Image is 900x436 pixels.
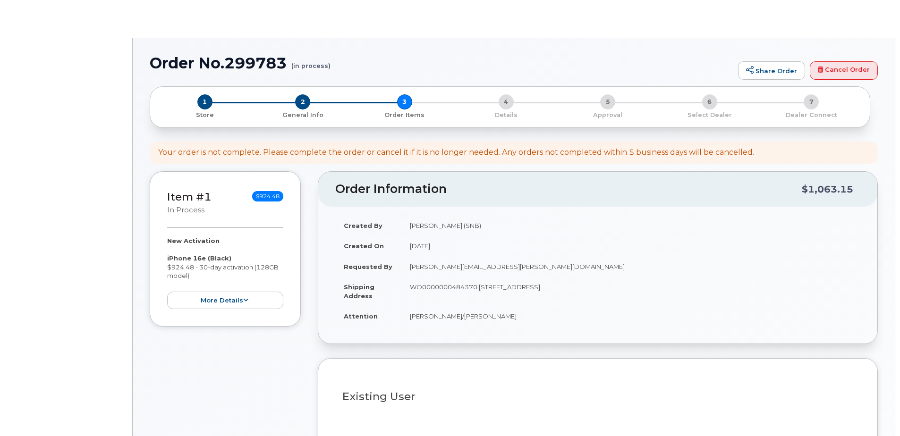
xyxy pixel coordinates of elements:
[161,111,248,119] p: Store
[802,180,853,198] div: $1,063.15
[167,236,283,309] div: $924.48 - 30-day activation (128GB model)
[335,183,802,196] h2: Order Information
[401,306,860,327] td: [PERSON_NAME]/[PERSON_NAME]
[167,254,231,262] strong: iPhone 16e (Black)
[158,109,252,119] a: 1 Store
[167,190,212,203] a: Item #1
[197,94,212,109] span: 1
[401,215,860,236] td: [PERSON_NAME] (SNB)
[295,94,310,109] span: 2
[401,256,860,277] td: [PERSON_NAME][EMAIL_ADDRESS][PERSON_NAME][DOMAIN_NAME]
[344,242,384,250] strong: Created On
[252,191,283,201] span: $924.48
[150,55,733,71] h1: Order No.299783
[158,147,754,158] div: Your order is not complete. Please complete the order or cancel it if it is no longer needed. Any...
[344,312,378,320] strong: Attention
[291,55,331,69] small: (in process)
[401,235,860,256] td: [DATE]
[344,263,392,270] strong: Requested By
[342,391,853,402] h3: Existing User
[252,109,353,119] a: 2 General Info
[344,283,374,300] strong: Shipping Address
[344,222,382,229] strong: Created By
[401,277,860,306] td: WO0000000484370 [STREET_ADDRESS]
[810,61,878,80] a: Cancel Order
[167,237,220,244] strong: New Activation
[167,206,204,214] small: in process
[255,111,349,119] p: General Info
[167,292,283,309] button: more details
[738,61,805,80] a: Share Order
